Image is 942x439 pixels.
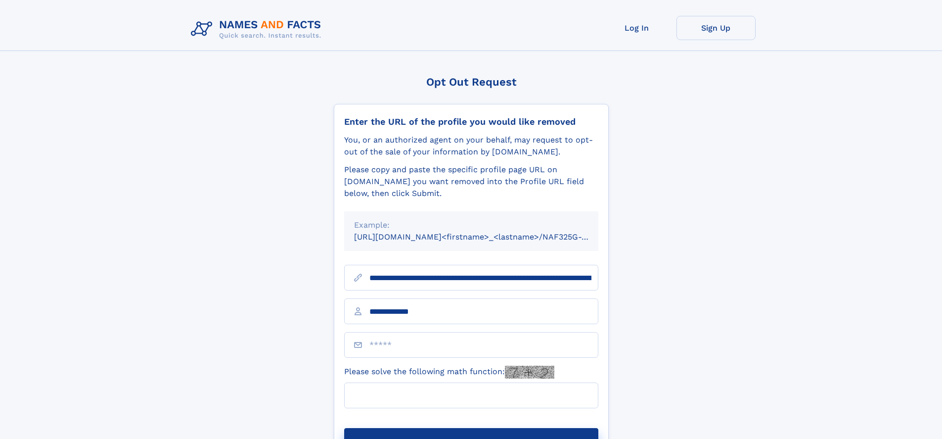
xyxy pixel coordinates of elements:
div: Enter the URL of the profile you would like removed [344,116,598,127]
a: Sign Up [676,16,756,40]
a: Log In [597,16,676,40]
div: Please copy and paste the specific profile page URL on [DOMAIN_NAME] you want removed into the Pr... [344,164,598,199]
label: Please solve the following math function: [344,366,554,379]
div: Example: [354,219,588,231]
div: You, or an authorized agent on your behalf, may request to opt-out of the sale of your informatio... [344,134,598,158]
div: Opt Out Request [334,76,609,88]
img: Logo Names and Facts [187,16,329,43]
small: [URL][DOMAIN_NAME]<firstname>_<lastname>/NAF325G-xxxxxxxx [354,232,617,242]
